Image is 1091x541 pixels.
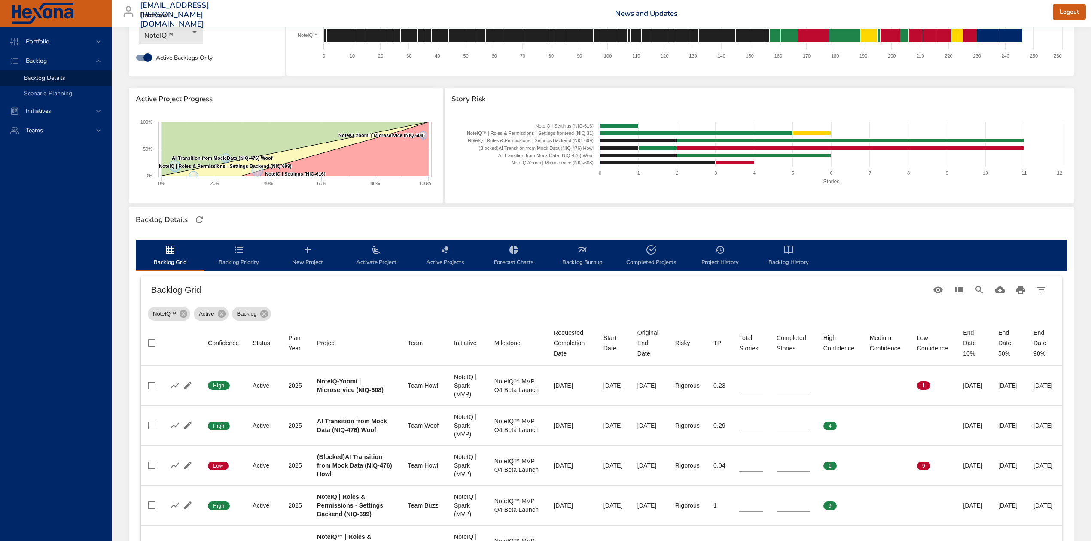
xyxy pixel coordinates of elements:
[370,181,380,186] text: 80%
[435,53,440,58] text: 40
[467,131,594,136] text: NoteIQ™ | Roles & Permissions - Settings frontend (NIQ-31)
[210,245,268,267] span: Backlog Priority
[317,181,326,186] text: 60%
[823,502,837,510] span: 9
[140,9,177,22] div: Raintree
[632,53,640,58] text: 110
[1057,170,1062,176] text: 12
[485,245,543,267] span: Forecast Charts
[407,53,412,58] text: 30
[907,170,910,176] text: 8
[675,338,690,348] div: Risky
[408,381,440,390] div: Team Howl
[823,462,837,470] span: 1
[168,419,181,432] button: Show Burnup
[603,333,624,353] div: Sort
[408,421,440,430] div: Team Woof
[264,181,273,186] text: 40%
[265,171,326,176] text: NoteIQ | Settings (NIQ-616)
[554,501,590,510] div: [DATE]
[603,421,624,430] div: [DATE]
[637,328,661,359] div: Sort
[454,453,481,478] div: NoteIQ | Spark (MVP)
[10,3,75,24] img: Hexona
[917,333,949,353] div: Sort
[998,381,1020,390] div: [DATE]
[969,280,990,300] button: Search
[317,338,336,348] div: Sort
[554,421,590,430] div: [DATE]
[739,333,763,353] span: Total Stories
[963,381,984,390] div: [DATE]
[637,328,661,359] div: Original End Date
[963,461,984,470] div: [DATE]
[158,181,165,186] text: 0%
[148,310,181,318] span: NoteIQ™
[823,333,856,353] div: Sort
[454,413,481,438] div: NoteIQ | Spark (MVP)
[718,53,725,58] text: 140
[208,502,230,510] span: High
[739,333,763,353] div: Sort
[1033,328,1055,359] div: End Date 90%
[870,333,903,353] span: Medium Confidence
[713,461,725,470] div: 0.04
[535,123,594,128] text: NoteIQ | Settings (NIQ-616)
[870,502,883,510] span: 0
[136,95,436,103] span: Active Project Progress
[604,53,612,58] text: 100
[347,245,405,267] span: Activate Project
[288,461,303,470] div: 2025
[478,146,594,151] text: (Blocked)AI Transition from Mock Data (NIQ-476) Howl
[148,307,190,321] div: NoteIQ™
[208,382,230,389] span: High
[713,381,725,390] div: 0.23
[637,381,661,390] div: [DATE]
[494,497,540,514] div: NoteIQ™ MVP Q4 Beta Launch
[577,53,582,58] text: 90
[317,378,384,393] b: NoteIQ-Yoomi | Microservice (NIQ-608)
[468,138,594,143] text: NoteIQ | Roles & Permissions - Settings Backend (NIQ-699)
[253,421,274,430] div: Active
[689,53,697,58] text: 130
[759,245,818,267] span: Backlog History
[917,382,930,389] span: 1
[19,107,58,115] span: Initiatives
[675,421,700,430] div: Rigorous
[917,502,930,510] span: 0
[494,338,521,348] div: Milestone
[870,382,883,389] span: 0
[917,333,949,353] span: Low Confidence
[194,310,219,318] span: Active
[350,53,355,58] text: 10
[181,459,194,472] button: Edit Project Details
[181,499,194,512] button: Edit Project Details
[288,333,303,353] div: Plan Year
[208,338,239,348] div: Confidence
[168,499,181,512] button: Show Burnup
[323,53,325,58] text: 0
[159,164,292,169] text: NoteIQ | Roles & Permissions - Settings Backend (NIQ-699)
[830,170,832,176] text: 6
[208,422,230,430] span: High
[714,170,717,176] text: 3
[1030,53,1038,58] text: 250
[317,338,336,348] div: Project
[338,133,425,138] text: NoteIQ-Yoomi | Microservice (NIQ-608)
[823,333,856,353] div: High Confidence
[917,462,930,470] span: 9
[615,9,677,18] a: News and Updates
[288,333,303,353] div: Sort
[791,170,794,176] text: 5
[253,501,274,510] div: Active
[746,53,754,58] text: 150
[823,422,837,430] span: 4
[253,461,274,470] div: Active
[317,493,383,517] b: NoteIQ | Roles & Permissions - Settings Backend (NIQ-699)
[603,333,624,353] div: Start Date
[917,422,930,430] span: 0
[973,53,981,58] text: 230
[637,501,661,510] div: [DATE]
